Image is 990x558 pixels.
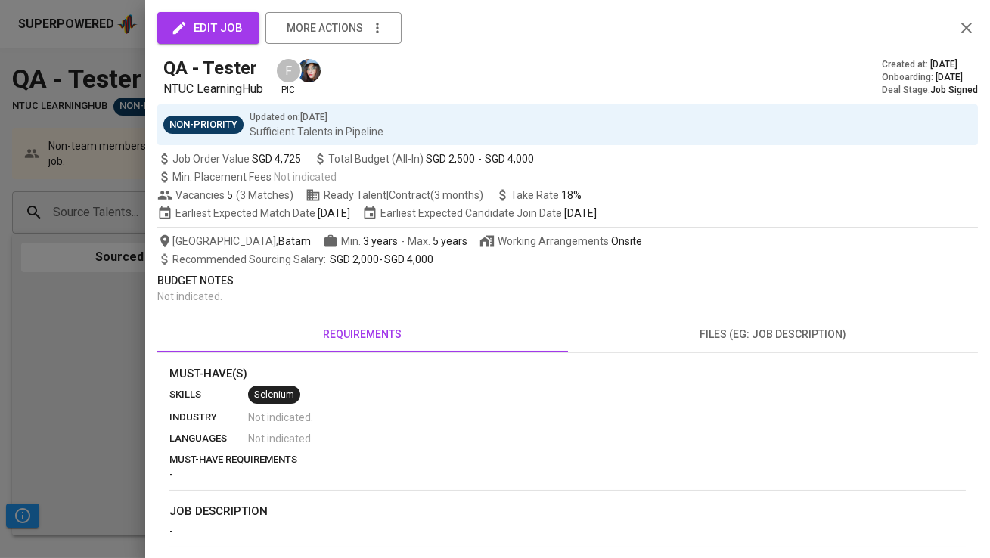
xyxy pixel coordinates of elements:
span: [DATE] [930,58,957,71]
span: Ready Talent | Contract (3 months) [306,188,483,203]
p: industry [169,410,248,425]
span: 3 years [363,235,398,247]
div: Onsite [611,234,642,249]
span: Earliest Expected Candidate Join Date [362,206,597,221]
span: Max. [408,235,467,247]
span: - [478,151,482,166]
span: [DATE] [564,206,597,221]
p: job description [169,503,966,520]
span: SGD 2,000 [330,253,379,265]
span: 5 [225,188,233,203]
span: Not indicated . [248,410,313,425]
div: Onboarding : [882,71,978,84]
span: more actions [287,19,363,38]
span: [GEOGRAPHIC_DATA] , [157,234,311,249]
span: [DATE] [318,206,350,221]
h5: QA - Tester [163,56,257,80]
span: files (eg: job description) [577,325,970,344]
span: Min. Placement Fees [172,171,337,183]
p: Budget Notes [157,273,978,289]
span: Earliest Expected Match Date [157,206,350,221]
span: Not indicated . [157,290,222,302]
img: diazagista@glints.com [297,59,321,82]
span: Batam [278,234,311,249]
p: must-have requirements [169,452,966,467]
span: 18% [561,189,582,201]
span: - [169,525,173,537]
p: skills [169,387,248,402]
span: Job Signed [930,85,978,95]
span: Take Rate [511,189,582,201]
span: - [169,468,173,480]
span: Total Budget (All-In) [313,151,534,166]
span: [DATE] [936,71,963,84]
span: Not indicated [274,171,337,183]
span: Recommended Sourcing Salary : [172,253,328,265]
span: SGD 2,500 [426,151,475,166]
span: SGD 4,000 [384,253,433,265]
span: Selenium [248,388,300,402]
div: F [275,57,302,84]
span: Job Order Value [157,151,301,166]
span: Non-Priority [163,118,244,132]
span: SGD 4,725 [252,151,301,166]
span: Vacancies ( 3 Matches ) [157,188,293,203]
p: Updated on : [DATE] [250,110,383,124]
button: edit job [157,12,259,44]
span: Working Arrangements [479,234,642,249]
div: Created at : [882,58,978,71]
span: SGD 4,000 [485,151,534,166]
div: Deal Stage : [882,84,978,97]
span: - [172,252,433,267]
span: NTUC LearningHub [163,82,263,96]
span: requirements [166,325,559,344]
p: languages [169,431,248,446]
span: - [401,234,405,249]
span: edit job [174,18,243,38]
p: Must-Have(s) [169,365,966,383]
span: Min. [341,235,398,247]
span: 5 years [433,235,467,247]
span: Not indicated . [248,431,313,446]
div: pic [275,57,302,97]
p: Sufficient Talents in Pipeline [250,124,383,139]
button: more actions [265,12,402,44]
